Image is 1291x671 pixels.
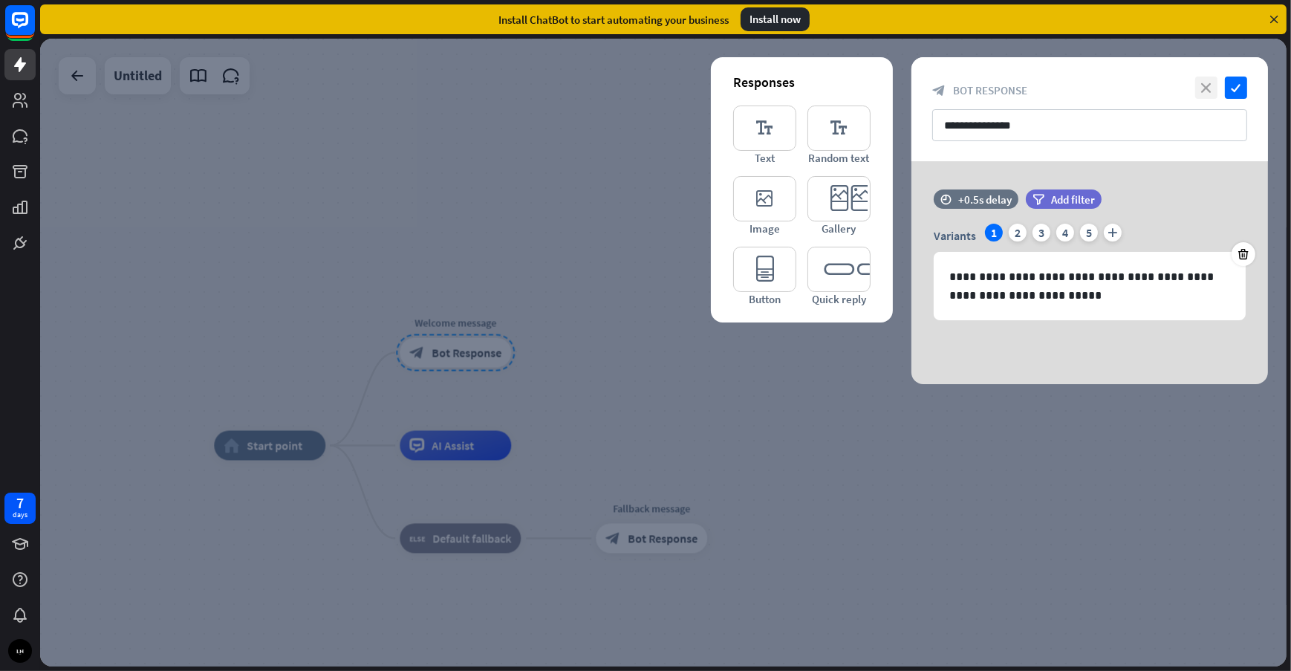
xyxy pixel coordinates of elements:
[1051,192,1095,207] span: Add filter
[958,192,1012,207] div: +0.5s delay
[1033,194,1044,205] i: filter
[741,7,810,31] div: Install now
[953,83,1027,97] span: Bot Response
[1033,224,1050,242] div: 3
[16,496,24,510] div: 7
[1080,224,1098,242] div: 5
[1195,77,1217,99] i: close
[13,510,27,520] div: days
[1225,77,1247,99] i: check
[1056,224,1074,242] div: 4
[932,84,946,97] i: block_bot_response
[1009,224,1027,242] div: 2
[4,493,36,524] a: 7 days
[498,13,729,27] div: Install ChatBot to start automating your business
[940,194,952,204] i: time
[934,228,976,243] span: Variants
[985,224,1003,242] div: 1
[12,6,56,51] button: Open LiveChat chat widget
[1104,224,1122,242] i: plus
